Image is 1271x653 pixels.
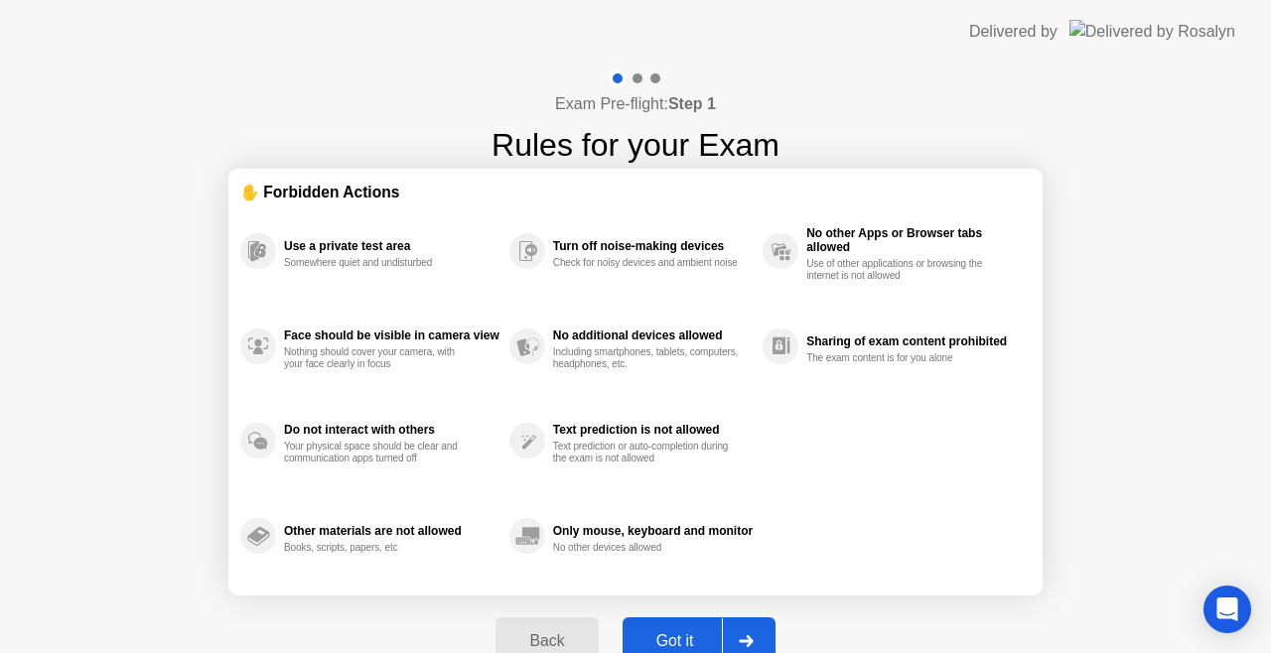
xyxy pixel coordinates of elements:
[806,352,994,364] div: The exam content is for you alone
[284,328,499,342] div: Face should be visible in camera view
[553,524,753,538] div: Only mouse, keyboard and monitor
[1203,586,1251,633] div: Open Intercom Messenger
[553,423,753,437] div: Text prediction is not allowed
[240,181,1031,203] div: ✋ Forbidden Actions
[501,632,592,650] div: Back
[284,239,499,253] div: Use a private test area
[553,239,753,253] div: Turn off noise-making devices
[284,524,499,538] div: Other materials are not allowed
[284,423,499,437] div: Do not interact with others
[553,346,741,370] div: Including smartphones, tablets, computers, headphones, etc.
[284,257,472,269] div: Somewhere quiet and undisturbed
[284,346,472,370] div: Nothing should cover your camera, with your face clearly in focus
[553,328,753,342] div: No additional devices allowed
[806,334,1021,348] div: Sharing of exam content prohibited
[284,441,472,464] div: Your physical space should be clear and communication apps turned off
[969,20,1058,44] div: Delivered by
[492,121,779,169] h1: Rules for your Exam
[553,257,741,269] div: Check for noisy devices and ambient noise
[668,95,716,112] b: Step 1
[1069,20,1235,43] img: Delivered by Rosalyn
[284,542,472,554] div: Books, scripts, papers, etc
[629,632,722,650] div: Got it
[553,542,741,554] div: No other devices allowed
[555,92,716,116] h4: Exam Pre-flight:
[553,441,741,464] div: Text prediction or auto-completion during the exam is not allowed
[806,226,1021,254] div: No other Apps or Browser tabs allowed
[806,258,994,282] div: Use of other applications or browsing the internet is not allowed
